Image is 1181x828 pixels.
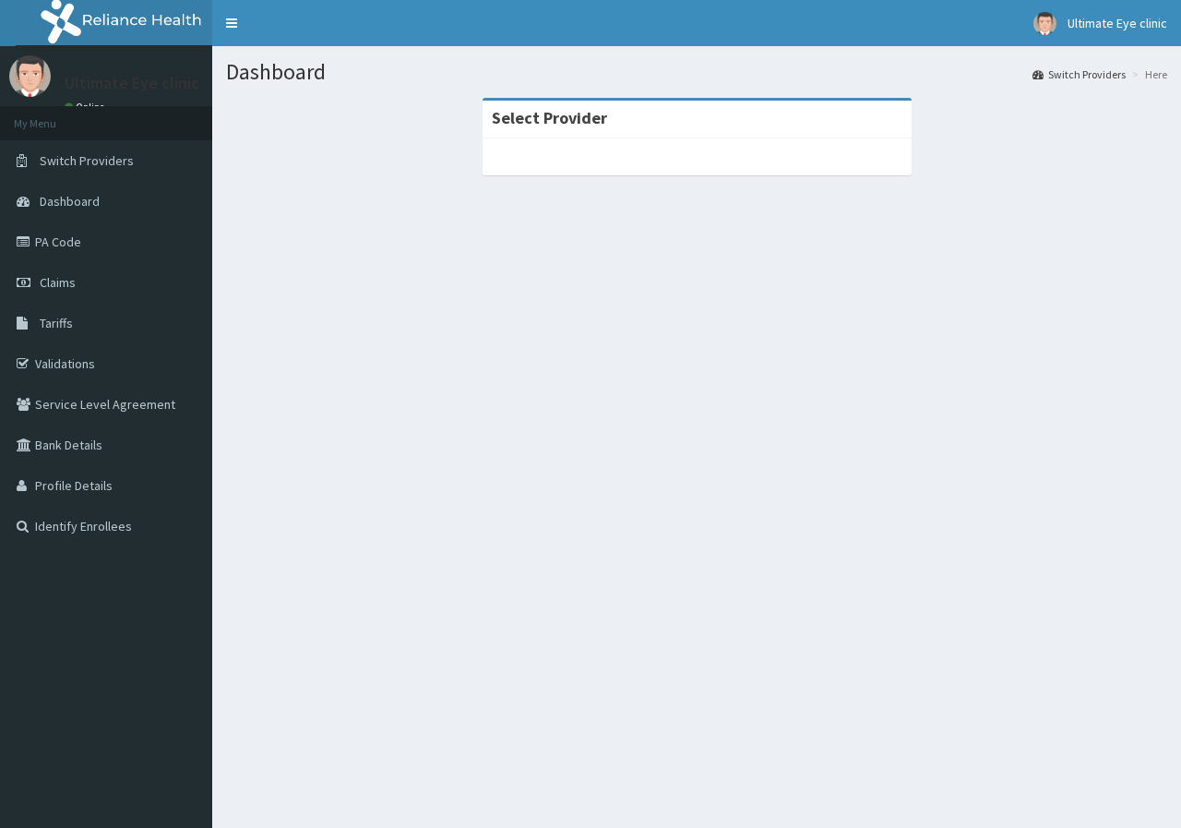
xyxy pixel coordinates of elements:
p: Ultimate Eye clinic [65,75,199,91]
li: Here [1127,66,1167,82]
span: Dashboard [40,193,100,210]
a: Online [65,101,109,114]
span: Switch Providers [40,152,134,169]
img: User Image [1033,12,1056,35]
span: Ultimate Eye clinic [1068,15,1167,31]
a: Switch Providers [1032,66,1126,82]
img: User Image [9,55,51,97]
span: Tariffs [40,315,73,331]
strong: Select Provider [492,107,607,128]
span: Claims [40,274,76,291]
h1: Dashboard [226,60,1167,84]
